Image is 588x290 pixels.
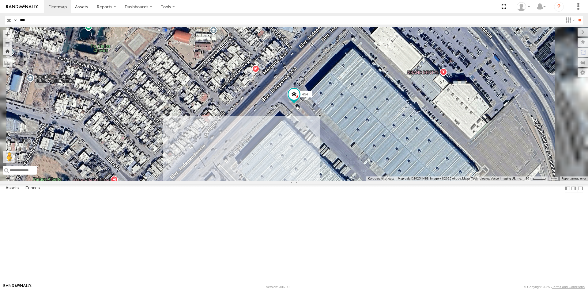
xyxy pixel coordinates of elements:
label: Search Filter Options [563,16,576,25]
button: Map Scale: 20 m per 39 pixels [524,176,548,181]
a: Report a map error [562,177,586,180]
label: Measure [3,58,12,67]
label: Hide Summary Table [577,184,583,193]
a: Terms (opens in new tab) [551,177,557,180]
label: Dock Summary Table to the Right [571,184,577,193]
i: ? [554,2,564,12]
button: Zoom out [3,38,12,47]
a: Visit our Website [3,284,32,290]
button: Drag Pegman onto the map to open Street View [3,151,15,163]
button: Zoom in [3,30,12,38]
label: Fences [22,184,43,193]
div: Version: 306.00 [266,285,289,289]
label: Assets [2,184,22,193]
button: Keyboard shortcuts [368,176,394,181]
button: Zoom Home [3,47,12,55]
label: Search Query [13,16,18,25]
label: Dock Summary Table to the Left [565,184,571,193]
img: rand-logo.svg [6,5,38,9]
span: Map data ©2025 INEGI Imagery ©2025 Airbus, Maxar Technologies, Vexcel Imaging US, Inc. [398,177,522,180]
div: © Copyright 2025 - [524,285,585,289]
span: 494 [302,92,308,96]
a: Terms and Conditions [552,285,585,289]
div: Roberto Garcia [514,2,532,11]
span: 20 m [526,177,533,180]
label: Map Settings [578,68,588,77]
